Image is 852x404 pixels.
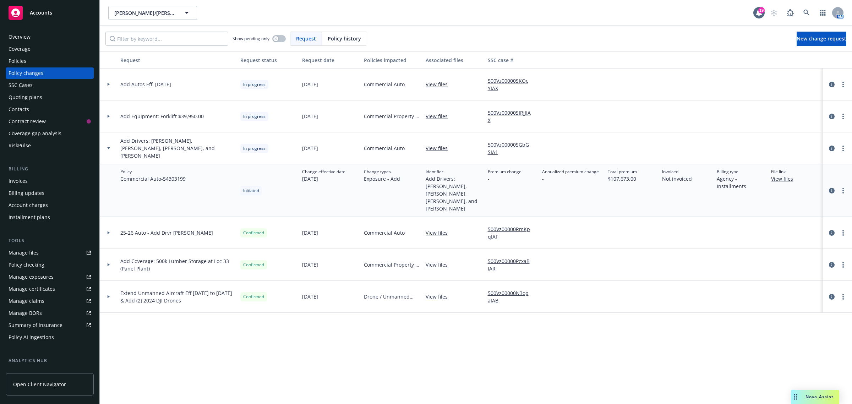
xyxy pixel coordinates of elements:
a: more [839,229,847,237]
span: New change request [797,35,846,42]
a: Manage exposures [6,271,94,283]
a: Coverage [6,43,94,55]
span: Extend Unmanned Aircraft Eff [DATE] to [DATE] & Add (2) 2024 DJI Drones [120,289,235,304]
span: Confirmed [243,294,264,300]
button: Associated files [423,51,485,69]
a: Report a Bug [783,6,797,20]
div: Manage files [9,247,39,258]
span: Invoiced [662,169,692,175]
span: 25-26 Auto - Add Drvr [PERSON_NAME] [120,229,213,236]
div: Billing [6,165,94,173]
a: more [839,293,847,301]
span: In progress [243,113,266,120]
div: Quoting plans [9,92,42,103]
span: Add Equipment: Forklift $39,950.00 [120,113,204,120]
span: $107,673.00 [608,175,637,182]
a: 500Vz00000N3opaIAB [488,289,537,304]
div: Toggle Row Expanded [100,132,118,164]
span: Add Drivers: [PERSON_NAME], [PERSON_NAME], [PERSON_NAME], and [PERSON_NAME] [120,137,235,159]
span: Commercial Auto [364,81,405,88]
div: Manage BORs [9,307,42,319]
div: Manage certificates [9,283,55,295]
span: Request [296,35,316,42]
span: Accounts [30,10,52,16]
span: [DATE] [302,293,318,300]
button: Nova Assist [791,390,839,404]
div: Summary of insurance [9,320,62,331]
a: Manage BORs [6,307,94,319]
span: [DATE] [302,261,318,268]
div: 19 [758,6,765,12]
span: Initiated [243,187,259,194]
span: [DATE] [302,175,345,182]
span: [DATE] [302,229,318,236]
span: [DATE] [302,113,318,120]
span: Commercial Property - BOR Cleared Eff [DATE] [364,261,420,268]
span: In progress [243,145,266,152]
a: RiskPulse [6,140,94,151]
div: Toggle Row Expanded [100,217,118,249]
a: SSC Cases [6,80,94,91]
a: circleInformation [828,186,836,195]
button: [PERSON_NAME]/[PERSON_NAME] Construction, Inc. [108,6,197,20]
span: Not invoiced [662,175,692,182]
a: View files [426,81,453,88]
span: Add Drivers: [PERSON_NAME], [PERSON_NAME], [PERSON_NAME], and [PERSON_NAME] [426,175,482,212]
a: Policy changes [6,67,94,79]
button: Request date [299,51,361,69]
a: Policies [6,55,94,67]
div: Policy changes [9,67,43,79]
div: Policy checking [9,259,44,271]
a: circleInformation [828,112,836,121]
button: SSC case # [485,51,540,69]
div: Toggle Row Expanded [100,164,118,217]
a: Manage files [6,247,94,258]
a: View files [426,229,453,236]
a: more [839,112,847,121]
span: Drone / Unmanned Aerial Vehicles / Unmanned Aircraft Systems Liability - BOR Cleared [DATE] [364,293,420,300]
span: Identifier [426,169,482,175]
span: Annualized premium change [542,169,599,175]
a: circleInformation [828,229,836,237]
a: more [839,261,847,269]
span: Premium change [488,169,521,175]
a: Switch app [816,6,830,20]
div: Tools [6,237,94,244]
div: Toggle Row Expanded [100,249,118,281]
a: Policy AI ingestions [6,332,94,343]
div: Associated files [426,56,482,64]
div: RiskPulse [9,140,31,151]
a: Loss summary generator [6,367,94,378]
span: Commercial Auto [364,229,405,236]
div: Manage exposures [9,271,54,283]
a: Start snowing [767,6,781,20]
span: Show pending only [233,36,269,42]
button: Request [118,51,237,69]
a: 500Vz00000SIRjJIAX [488,109,537,124]
a: circleInformation [828,80,836,89]
a: Invoices [6,175,94,187]
span: Billing type [717,169,766,175]
span: Commercial Auto - 54303199 [120,175,186,182]
span: Add Coverage: 500k Lumber Storage at Loc 33 (Panel Plant) [120,257,235,272]
a: Billing updates [6,187,94,199]
span: In progress [243,81,266,88]
div: Invoices [9,175,28,187]
div: Contract review [9,116,46,127]
a: Account charges [6,200,94,211]
div: Toggle Row Expanded [100,69,118,100]
a: more [839,186,847,195]
a: circleInformation [828,144,836,153]
a: circleInformation [828,261,836,269]
div: Policies impacted [364,56,420,64]
div: Toggle Row Expanded [100,281,118,313]
span: Commercial Auto [364,144,405,152]
a: Contacts [6,104,94,115]
a: Overview [6,31,94,43]
a: View files [426,261,453,268]
div: Request date [302,56,358,64]
span: - [542,175,599,182]
div: Analytics hub [6,357,94,364]
span: - [488,175,521,182]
